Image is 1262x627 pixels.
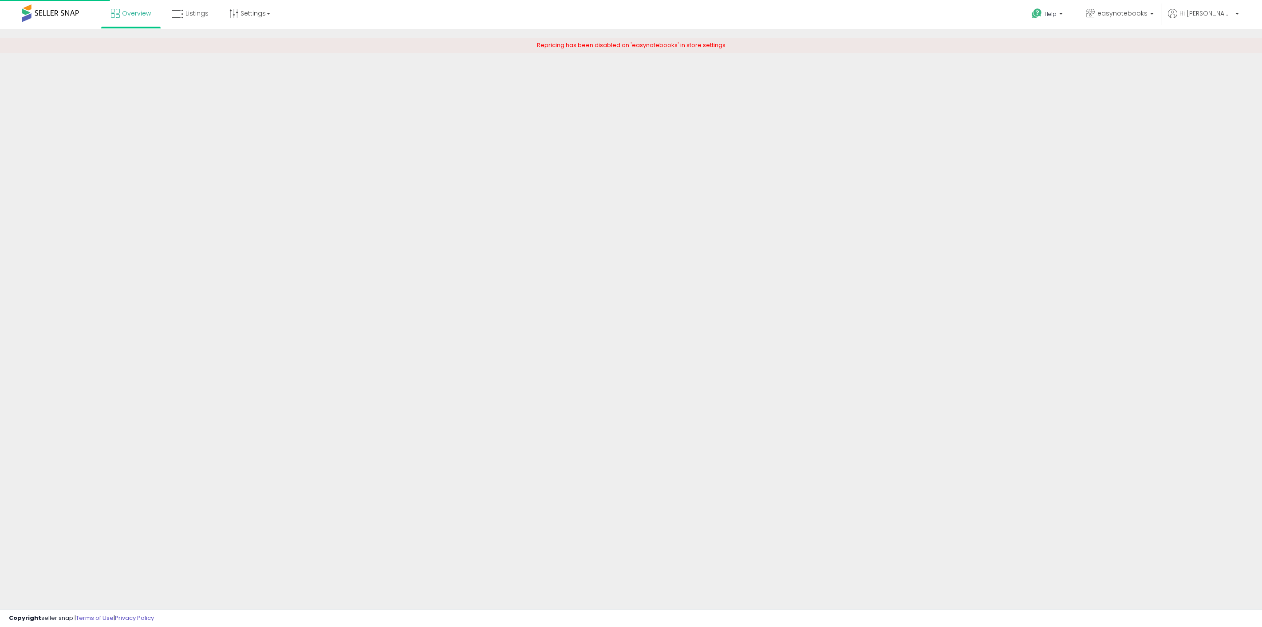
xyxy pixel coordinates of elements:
[185,9,209,18] span: Listings
[122,9,151,18] span: Overview
[1045,10,1057,18] span: Help
[1168,9,1239,29] a: Hi [PERSON_NAME]
[537,41,726,49] span: Repricing has been disabled on 'easynotebooks' in store settings
[1031,8,1042,19] i: Get Help
[1179,9,1233,18] span: Hi [PERSON_NAME]
[1025,1,1072,29] a: Help
[1097,9,1148,18] span: easynotebooks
